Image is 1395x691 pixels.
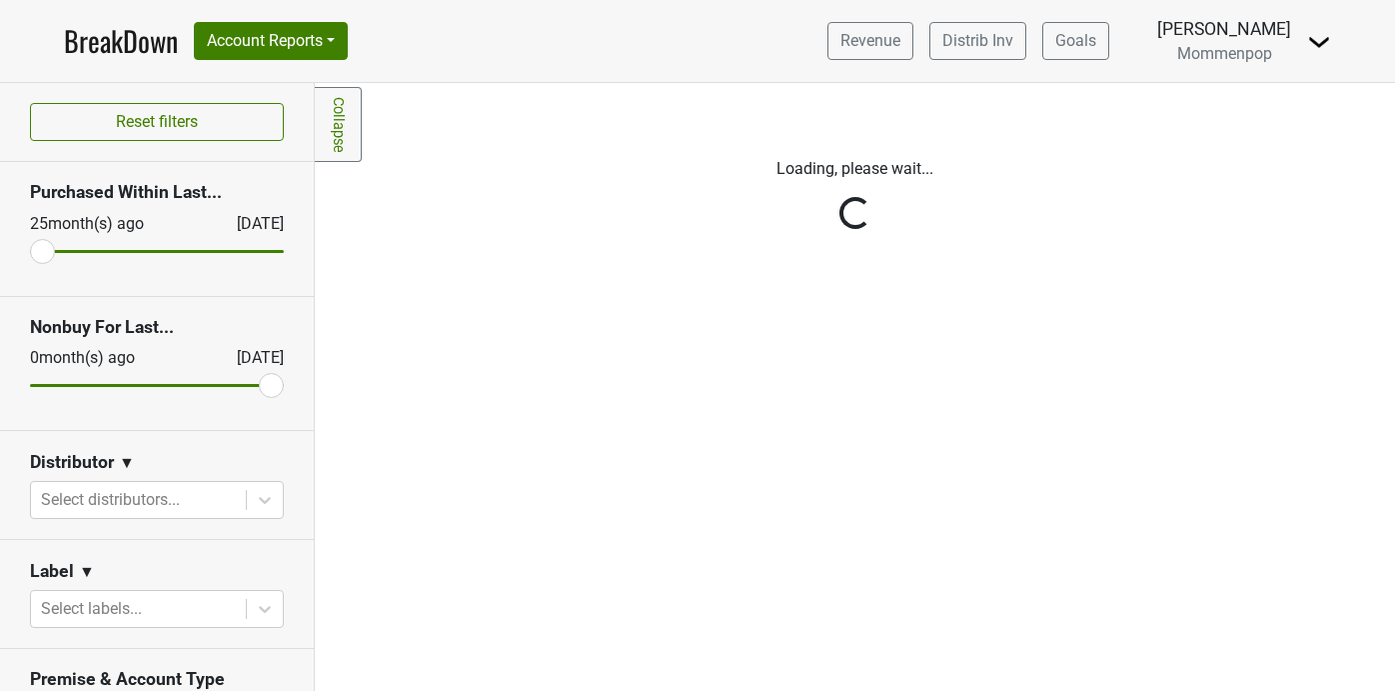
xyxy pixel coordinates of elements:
[1042,22,1109,60] a: Goals
[315,87,362,162] a: Collapse
[194,22,348,60] button: Account Reports
[929,22,1026,60] a: Distrib Inv
[1157,16,1291,42] div: [PERSON_NAME]
[64,20,178,62] a: BreakDown
[330,157,1380,181] p: Loading, please wait...
[1307,30,1331,54] img: Dropdown Menu
[1177,44,1272,63] span: Mommenpop
[827,22,913,60] a: Revenue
